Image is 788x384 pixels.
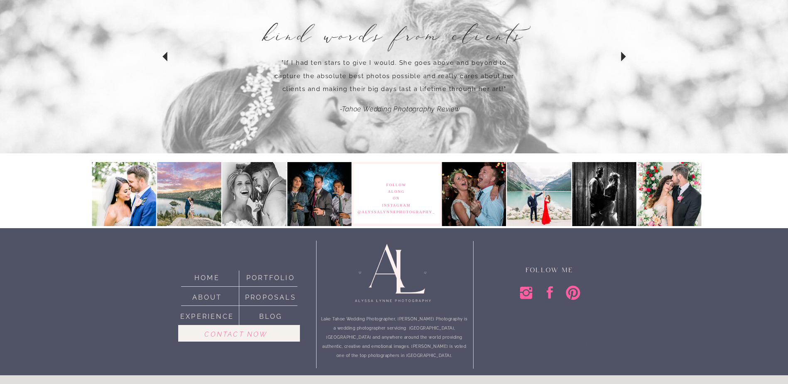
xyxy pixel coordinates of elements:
p: "If I had ten stars to give I would. She goes above and beyond to capture the absolute best photo... [272,57,517,84]
a: portfolio [242,272,300,281]
a: Experience [178,311,236,320]
a: blog [242,311,300,320]
p: -Tahoe Wedding Photography Review [340,102,463,110]
h3: follow along on instagram @AlyssaLynnePhotography_ [352,182,441,207]
h3: Kind Words from Clients [264,18,525,64]
a: Copyright 2024 [712,375,784,383]
p: follow Me [489,264,611,274]
a: home [178,272,236,281]
a: Proposals [242,292,300,301]
p: [PERSON_NAME] Photography [DOMAIN_NAME] [EMAIL_ADDRESS][DOMAIN_NAME] [474,309,644,348]
h2: Lake Tahoe Wedding Photographer, [PERSON_NAME] Photography is a wedding photographer servicing [G... [321,315,468,371]
a: about [178,292,236,301]
a: Contact now [185,329,287,338]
